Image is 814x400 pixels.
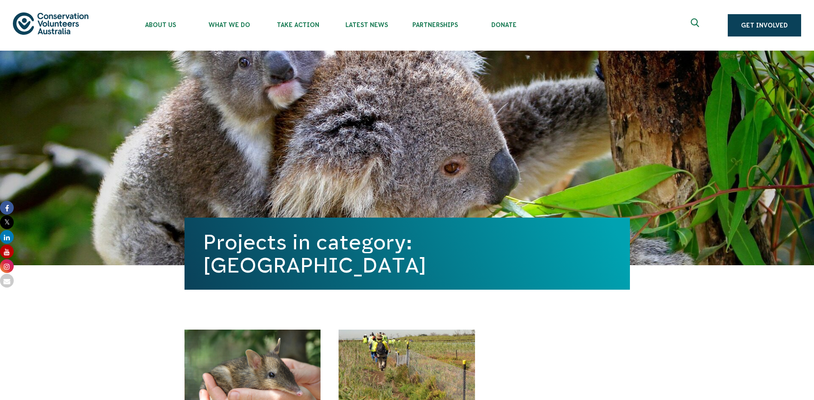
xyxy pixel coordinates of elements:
[203,230,611,277] h1: Projects in category: [GEOGRAPHIC_DATA]
[691,18,702,32] span: Expand search box
[195,21,263,28] span: What We Do
[332,21,401,28] span: Latest News
[401,21,469,28] span: Partnerships
[686,15,706,36] button: Expand search box Close search box
[728,14,801,36] a: Get Involved
[263,21,332,28] span: Take Action
[13,12,88,34] img: logo.svg
[469,21,538,28] span: Donate
[126,21,195,28] span: About Us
